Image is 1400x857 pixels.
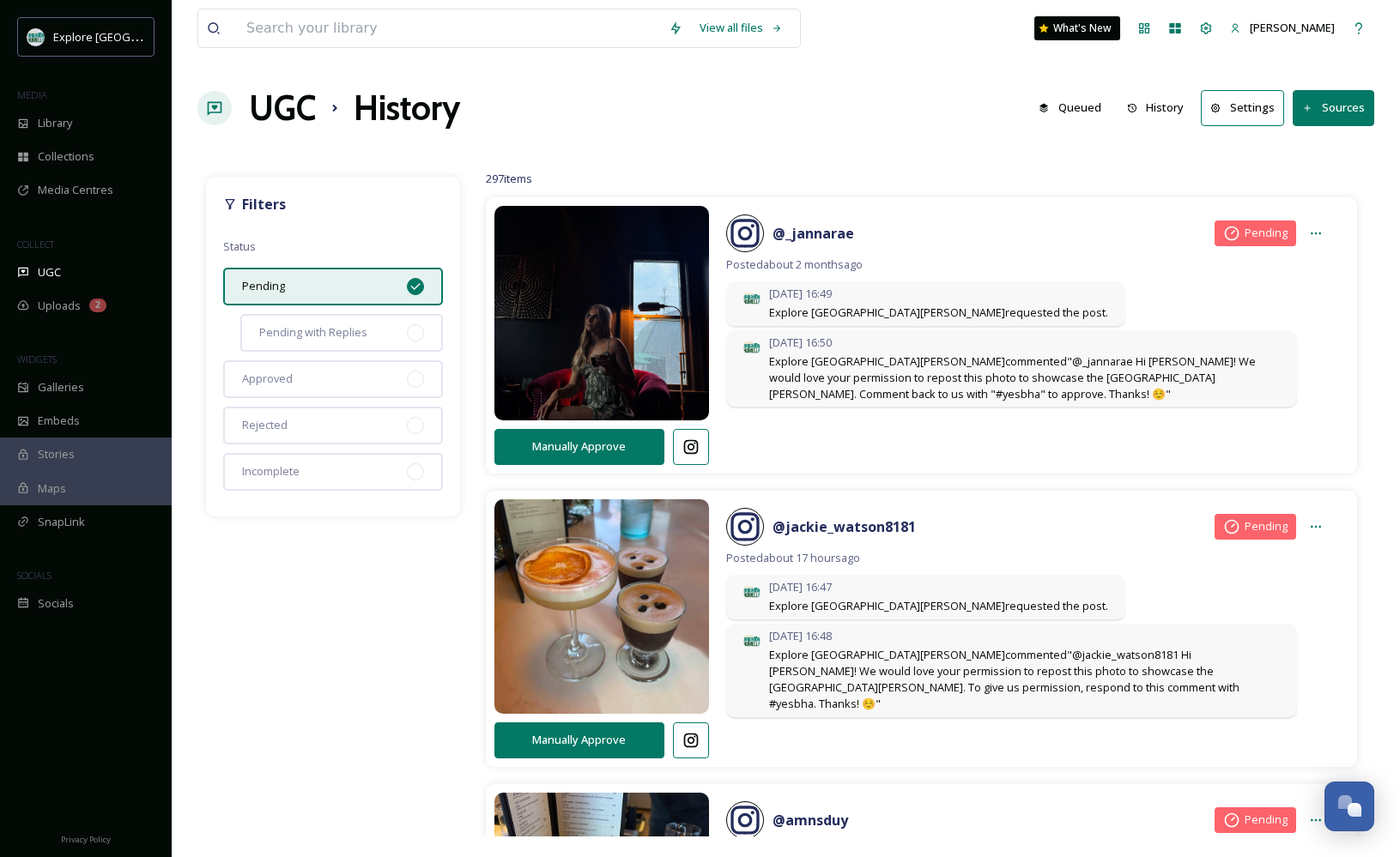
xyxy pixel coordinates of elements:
[354,82,460,134] h1: History
[743,339,761,356] img: 67e7af72-b6c8-455a-acf8-98e6fe1b68aa.avif
[38,115,72,131] span: Library
[769,353,1280,403] span: Explore [GEOGRAPHIC_DATA][PERSON_NAME] commented "@_jannarae Hi [PERSON_NAME]! We would love your...
[1245,518,1288,534] span: Pending
[242,371,293,387] span: Approved
[89,299,106,312] div: 2
[27,28,45,45] img: 67e7af72-b6c8-455a-acf8-98e6fe1b68aa.avif
[53,28,289,45] span: Explore [GEOGRAPHIC_DATA][PERSON_NAME]
[726,256,1331,273] span: Posted about 2 months ago
[61,834,111,845] span: Privacy Policy
[1293,90,1374,125] button: Sources
[1201,90,1293,125] a: Settings
[743,290,761,307] img: 67e7af72-b6c8-455a-acf8-98e6fe1b68aa.avif
[773,810,848,830] a: @amnsduy
[242,463,300,480] span: Incomplete
[61,828,111,848] a: Privacy Policy
[773,517,916,536] strong: @ jackie_watson8181
[1030,91,1110,124] button: Queued
[38,514,85,530] span: SnapLink
[494,722,664,757] button: Manually Approve
[494,184,709,442] img: 521586520_18524213851017326_9152377726915941787_n.jpg
[259,324,367,341] span: Pending with Replies
[773,811,848,830] strong: @ amnsduy
[1034,16,1120,40] a: What's New
[773,223,854,244] a: @_jannarae
[769,598,1108,614] span: Explore [GEOGRAPHIC_DATA][PERSON_NAME] requested the post.
[38,264,61,281] span: UGC
[769,305,1108,321] span: Explore [GEOGRAPHIC_DATA][PERSON_NAME] requested the post.
[238,9,660,47] input: Search your library
[743,583,761,601] img: 67e7af72-b6c8-455a-acf8-98e6fe1b68aa.avif
[249,82,316,134] a: UGC
[769,286,1108,302] span: [DATE] 16:49
[773,224,854,243] strong: @ _jannarae
[691,11,791,45] a: View all files
[1245,225,1288,241] span: Pending
[743,632,761,649] img: 67e7af72-b6c8-455a-acf8-98e6fe1b68aa.avif
[17,88,47,101] span: MEDIA
[17,238,54,250] span: COLLECT
[769,579,1108,595] span: [DATE] 16:47
[1245,812,1288,828] span: Pending
[38,182,113,198] span: Media Centres
[242,278,285,294] span: Pending
[1030,91,1118,124] a: Queued
[494,429,664,464] button: Manually Approve
[242,417,288,433] span: Rejected
[1250,20,1335,35] span: [PERSON_NAME]
[38,595,74,612] span: Socials
[1221,11,1343,45] a: [PERSON_NAME]
[38,413,80,429] span: Embeds
[773,516,916,537] a: @jackie_watson8181
[769,628,1280,644] span: [DATE] 16:48
[223,238,256,254] span: Status
[1118,91,1193,124] button: History
[242,195,286,214] strong: Filters
[1201,90,1284,125] button: Settings
[769,647,1280,713] span: Explore [GEOGRAPHIC_DATA][PERSON_NAME] commented "@jackie_watson8181 Hi [PERSON_NAME]! We would l...
[38,298,81,314] span: Uploads
[486,171,532,186] span: 297 items
[726,550,1331,566] span: Posted about 17 hours ago
[1324,782,1374,831] button: Open Chat
[38,148,94,165] span: Collections
[17,353,57,365] span: WIDGETS
[1118,91,1202,124] a: History
[38,379,84,395] span: Galleries
[494,478,709,735] img: 539284688_10112421033017364_351081983857397919_n.jpg
[769,335,1280,351] span: [DATE] 16:50
[38,480,66,497] span: Maps
[17,569,52,582] span: SOCIALS
[38,446,75,462] span: Stories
